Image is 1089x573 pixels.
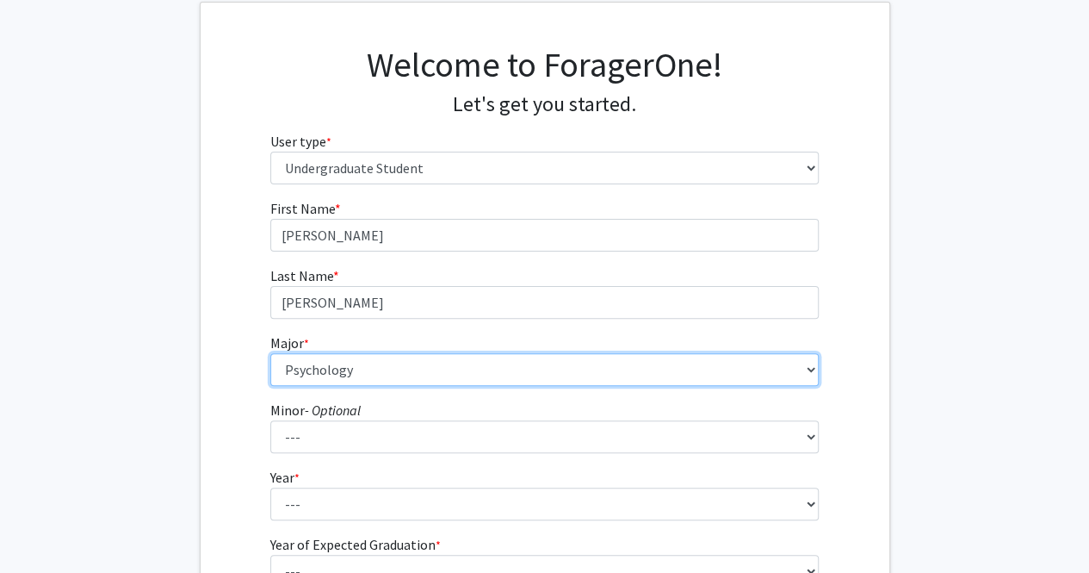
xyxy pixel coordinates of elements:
[270,467,300,488] label: Year
[270,44,819,85] h1: Welcome to ForagerOne!
[13,495,73,560] iframe: Chat
[270,400,361,420] label: Minor
[270,333,309,353] label: Major
[270,267,333,284] span: Last Name
[270,200,335,217] span: First Name
[270,131,331,152] label: User type
[270,92,819,117] h4: Let's get you started.
[270,534,441,555] label: Year of Expected Graduation
[305,402,361,419] i: - Optional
